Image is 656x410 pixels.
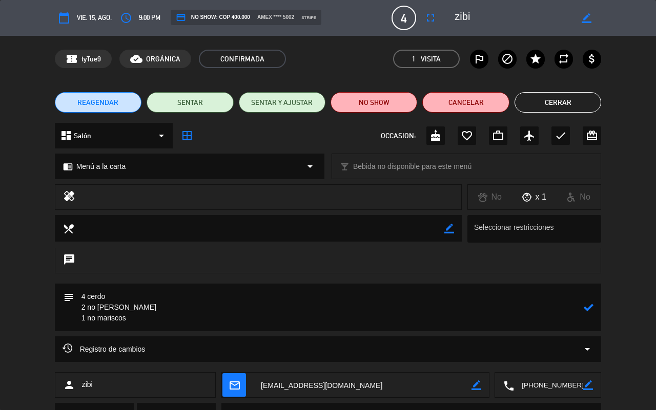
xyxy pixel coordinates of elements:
i: border_color [582,13,591,23]
i: cake [429,130,442,142]
button: access_time [117,9,135,27]
div: x 1 [512,190,556,204]
i: arrow_drop_down [304,160,316,172]
i: access_time [120,12,132,24]
button: SENTAR Y AJUSTAR [239,92,325,113]
span: REAGENDAR [77,97,118,108]
span: 9:00 PM [139,12,160,24]
button: SENTAR [147,92,233,113]
button: calendar_today [55,9,73,27]
span: Salón [74,130,91,142]
i: cloud_done [130,53,142,65]
i: mail_outline [229,379,240,391]
span: 1 [412,53,416,65]
i: local_dining [63,223,74,234]
i: local_bar [340,162,350,171]
span: CONFIRMADA [199,50,286,68]
i: favorite_border [461,130,473,142]
button: Cancelar [422,92,509,113]
i: local_phone [503,380,514,391]
i: calendar_today [58,12,70,24]
i: star [529,53,542,65]
i: arrow_drop_down [581,343,593,355]
button: NO SHOW [331,92,417,113]
span: stripe [301,14,316,21]
button: fullscreen [421,9,440,27]
i: outlined_flag [473,53,485,65]
span: Registro de cambios [63,343,146,355]
i: credit_card [176,12,186,23]
em: Visita [421,53,441,65]
i: border_color [583,380,593,390]
div: No [468,190,512,204]
i: dashboard [60,130,72,142]
span: ORGÁNICA [146,53,180,65]
span: tyTue9 [81,53,101,65]
span: 4 [392,6,416,30]
i: work_outline [492,130,504,142]
span: Menú a la carta [76,161,126,172]
button: REAGENDAR [55,92,141,113]
span: Bebida no disponible para este menú [353,161,471,172]
i: person [63,379,75,391]
button: Cerrar [515,92,601,113]
span: zibi [82,379,93,391]
span: confirmation_number [66,53,78,65]
i: chat [63,253,75,268]
i: fullscreen [424,12,437,24]
span: vie. 15, ago. [77,12,112,24]
i: block [501,53,514,65]
i: border_color [471,380,481,390]
i: airplanemode_active [523,130,536,142]
i: border_color [444,224,454,233]
i: check [555,130,567,142]
span: NO SHOW: COP 400.000 [176,12,250,23]
i: subject [63,291,74,303]
i: attach_money [586,53,598,65]
i: border_all [181,130,193,142]
i: repeat [558,53,570,65]
span: OCCASION: [381,130,416,142]
i: chrome_reader_mode [63,162,73,171]
i: card_giftcard [586,130,598,142]
div: No [557,190,601,204]
i: arrow_drop_down [155,130,168,142]
i: healing [63,190,75,204]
